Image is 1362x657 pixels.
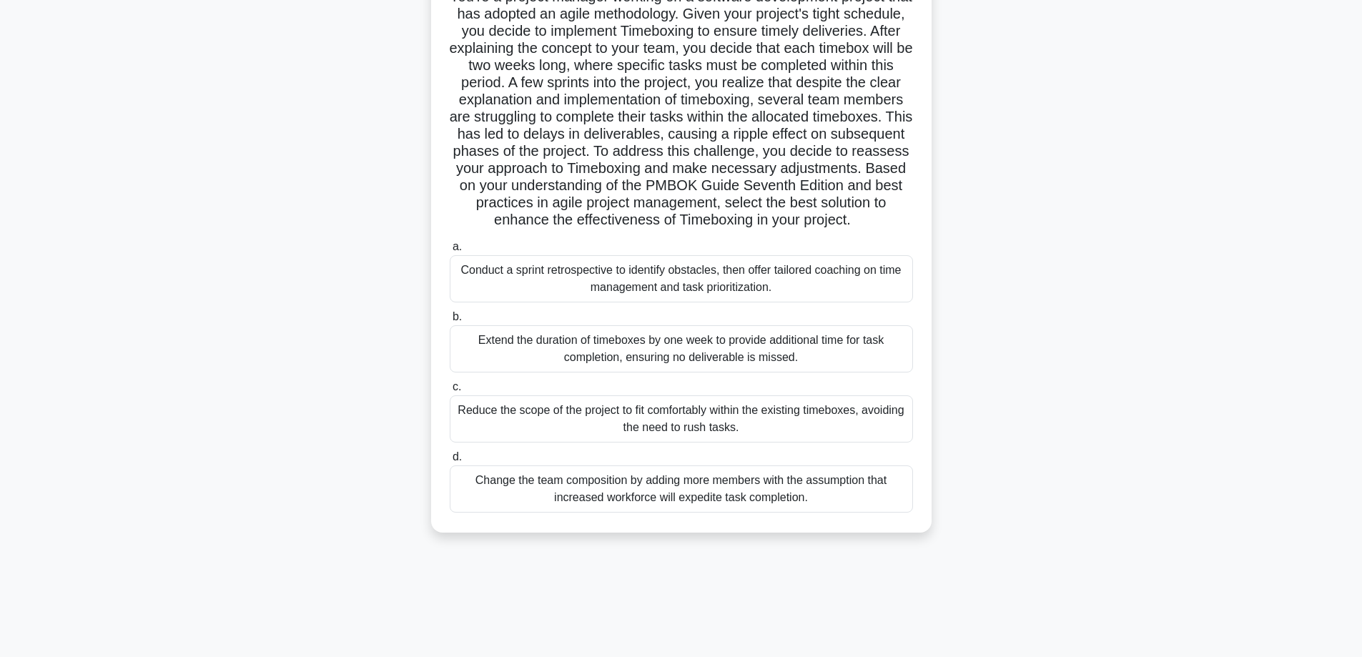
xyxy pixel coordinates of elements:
div: Extend the duration of timeboxes by one week to provide additional time for task completion, ensu... [450,325,913,372]
span: b. [453,310,462,322]
span: a. [453,240,462,252]
div: Conduct a sprint retrospective to identify obstacles, then offer tailored coaching on time manage... [450,255,913,302]
span: c. [453,380,461,392]
span: d. [453,450,462,463]
div: Change the team composition by adding more members with the assumption that increased workforce w... [450,465,913,513]
div: Reduce the scope of the project to fit comfortably within the existing timeboxes, avoiding the ne... [450,395,913,443]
